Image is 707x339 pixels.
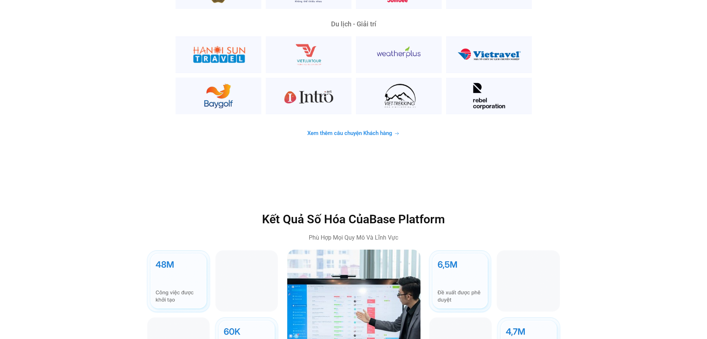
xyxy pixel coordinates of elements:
[196,212,511,227] h2: Kết Quả Số Hóa Của
[298,126,409,141] a: Xem thêm câu chuyện Khách hàng
[307,131,392,136] span: Xem thêm câu chuyện Khách hàng
[196,233,511,242] p: Phù Hợp Mọi Quy Mô Và Lĩnh Vực
[176,21,532,27] div: Du lịch - Giải trí
[369,212,445,226] span: Base Platform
